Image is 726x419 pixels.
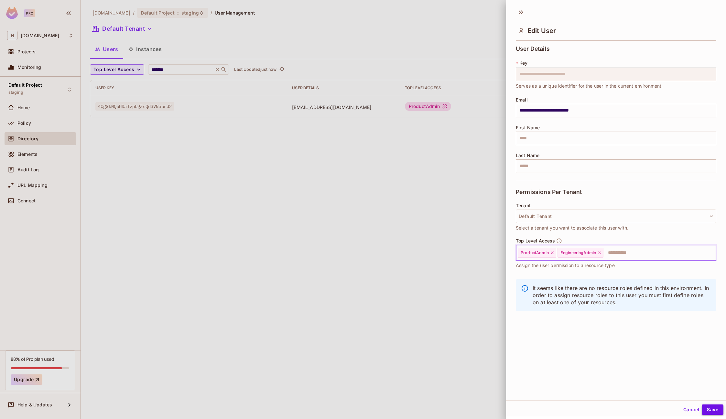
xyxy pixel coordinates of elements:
span: Assign the user permission to a resource type [516,262,615,269]
button: Default Tenant [516,209,716,223]
span: EngineeringAdmin [560,250,596,255]
span: Last Name [516,153,539,158]
button: Cancel [681,404,702,415]
p: It seems like there are no resource roles defined in this environment. In order to assign resourc... [533,285,711,306]
span: Top Level Access [516,238,555,243]
span: Permissions Per Tenant [516,189,582,195]
span: Edit User [527,27,556,35]
div: EngineeringAdmin [558,248,603,258]
div: ProductAdmin [518,248,556,258]
button: Save [702,404,723,415]
span: Select a tenant you want to associate this user with. [516,224,628,231]
span: Serves as a unique identifier for the user in the current environment. [516,82,663,90]
span: Key [519,60,527,66]
span: Tenant [516,203,531,208]
span: ProductAdmin [521,250,549,255]
span: User Details [516,46,550,52]
span: First Name [516,125,540,130]
button: Open [713,252,714,253]
span: Email [516,97,528,102]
